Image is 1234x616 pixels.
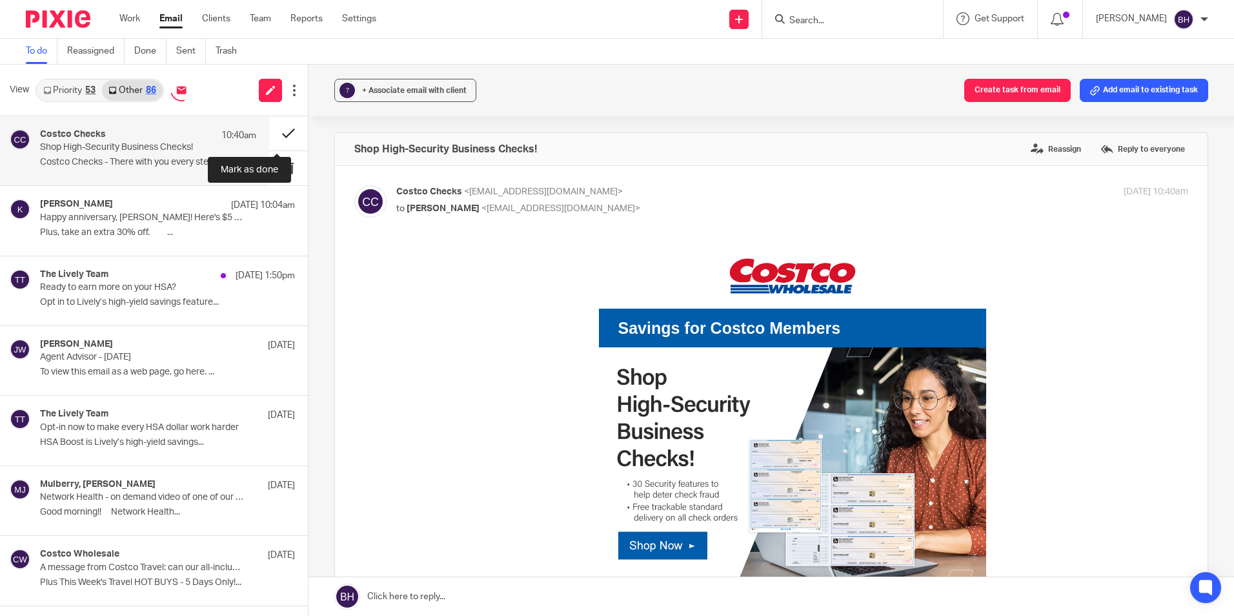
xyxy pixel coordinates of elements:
[40,422,244,433] p: Opt-in now to make every HSA dollar work harder
[119,12,140,25] a: Work
[40,227,295,238] p: Plus, take an extra 30% off. ͏ ͏ ͏ ͏ ͏ ͏ ͏ ͏ ͏...
[40,507,295,518] p: Good morning!! Network Health...
[362,87,467,94] span: + Associate email with client
[231,199,295,212] p: [DATE] 10:04am
[170,79,193,101] img: inbox_syncing.svg
[339,83,355,98] div: ?
[407,204,480,213] span: [PERSON_NAME]
[40,479,156,490] h4: Mulberry, [PERSON_NAME]
[40,142,213,153] p: Shop High-Security Business Checks!
[10,199,30,220] img: svg%3E
[146,86,156,95] div: 86
[206,353,425,572] img: Ink Stamps
[26,10,90,28] img: Pixie
[10,549,30,570] img: svg%3E
[10,479,30,500] img: svg%3E
[268,549,295,562] p: [DATE]
[40,409,108,420] h4: The Lively Team
[40,282,244,293] p: Ready to earn more on your HSA?
[40,549,119,560] h4: Costco Wholesale
[176,39,206,64] a: Sent
[222,75,445,94] div: Savings for Costco Members
[216,39,247,64] a: Trash
[10,83,29,97] span: View
[206,572,425,584] div: Ink Stamps
[964,79,1071,102] button: Create task from email
[40,297,295,308] p: Opt in to Lively’s high-yield savings feature...
[1080,79,1208,102] button: Add email to existing task
[1096,12,1167,25] p: [PERSON_NAME]
[290,12,323,25] a: Reports
[85,86,96,95] div: 53
[354,185,387,218] img: svg%3E
[40,199,113,210] h4: [PERSON_NAME]
[40,212,244,223] p: Happy anniversary, [PERSON_NAME]! Here's $5 off (just for you) 🎉
[102,80,162,101] a: Other86
[342,12,376,25] a: Settings
[10,339,30,360] img: svg%3E
[268,409,295,422] p: [DATE]
[40,129,106,140] h4: Costco Checks
[40,339,113,350] h4: [PERSON_NAME]
[236,269,295,282] p: [DATE] 1:50pm
[10,129,30,150] img: svg%3E
[40,352,244,363] p: Agent Advisor - [DATE]
[40,269,108,280] h4: The Lively Team
[40,577,295,588] p: Plus This Week's Travel HOT BUYS - 5 Days Only!...
[10,409,30,429] img: svg%3E
[37,80,102,101] a: Priority53
[464,187,623,196] span: <[EMAIL_ADDRESS][DOMAIN_NAME]>
[1173,9,1194,30] img: svg%3E
[40,437,295,448] p: HSA Boost is Lively’s high-yield savings...
[481,204,640,213] span: <[EMAIL_ADDRESS][DOMAIN_NAME]>
[26,39,57,64] a: To do
[268,479,295,492] p: [DATE]
[396,187,462,196] span: Costco Checks
[334,79,476,102] button: ? + Associate email with client
[134,39,167,64] a: Done
[40,562,244,573] p: A message from Costco Travel: can our all-inclusive resorts interest you?
[788,15,904,27] input: Search
[203,104,590,336] img: Shop High-Security Business Checks!
[40,157,256,168] p: Costco Checks - There with you every step of...
[250,12,271,25] a: Team
[354,143,537,156] h4: Shop High-Security Business Checks!
[10,269,30,290] img: svg%3E
[1124,185,1188,199] p: [DATE] 10:40am
[159,12,183,25] a: Email
[221,129,256,142] p: 10:40am
[1097,139,1188,159] label: Reply to everyone
[975,14,1024,23] span: Get Support
[40,492,244,503] p: Network Health - on demand video of one of our Member events you can share with clients!
[396,204,405,213] span: to
[268,339,295,352] p: [DATE]
[202,12,230,25] a: Clients
[67,39,125,64] a: Reassigned
[40,367,295,378] p: To view this email as a web page, go here. ...
[1027,139,1084,159] label: Reassign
